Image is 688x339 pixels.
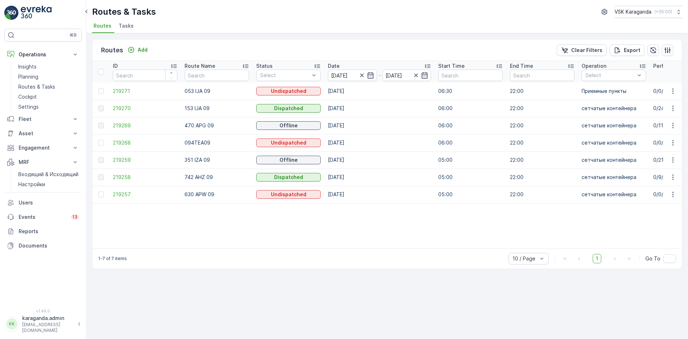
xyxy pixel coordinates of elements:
p: Engagement [19,144,67,151]
p: Date [328,62,340,70]
button: Undispatched [256,87,321,95]
a: Reports [4,224,82,239]
p: Add [138,46,148,53]
button: KKkaraganda.admin[EMAIL_ADDRESS][DOMAIN_NAME] [4,315,82,333]
p: - [378,71,381,80]
div: Toggle Row Selected [98,174,104,180]
p: [EMAIL_ADDRESS][DOMAIN_NAME] [22,322,74,333]
p: Asset [19,130,67,137]
p: Настройки [18,181,45,188]
a: Настройки [15,179,82,189]
td: 22:00 [506,117,578,134]
p: Select [260,72,310,79]
p: Settings [18,103,39,110]
td: [DATE] [324,169,435,186]
td: сетчатыe контейнера [578,134,650,151]
td: 153 IJA 09 [181,100,253,117]
td: сетчатыe контейнера [578,117,650,134]
p: End Time [510,62,533,70]
p: MRF [19,159,67,166]
button: VSK Karaganda(+05:00) [615,6,682,18]
td: 06:00 [435,117,506,134]
span: v 1.49.0 [4,309,82,313]
button: Dispatched [256,104,321,113]
p: Fleet [19,116,67,123]
p: Cockpit [18,93,37,100]
td: 06:00 [435,134,506,151]
p: Performance [653,62,685,70]
input: Search [438,70,503,81]
a: 219270 [113,105,177,112]
a: Routes & Tasks [15,82,82,92]
p: Входящий & Исходящий [18,171,78,178]
a: Cockpit [15,92,82,102]
button: Undispatched [256,138,321,147]
p: Undispatched [271,191,306,198]
a: 219268 [113,139,177,146]
div: Toggle Row Selected [98,157,104,163]
td: 22:00 [506,151,578,169]
div: Toggle Row Selected [98,192,104,197]
p: Select [586,72,635,79]
button: Offline [256,121,321,130]
p: ID [113,62,118,70]
p: Dispatched [274,105,303,112]
img: logo_light-DOdMpM7g.png [21,6,52,20]
p: Dispatched [274,174,303,181]
p: VSK Karaganda [615,8,651,15]
button: Dispatched [256,173,321,182]
button: Offline [256,156,321,164]
td: сетчатыe контейнера [578,100,650,117]
a: Insights [15,62,82,72]
a: Planning [15,72,82,82]
a: Settings [15,102,82,112]
span: 219269 [113,122,177,129]
p: 1-7 of 7 items [98,256,127,262]
p: Operation [582,62,606,70]
p: ( +05:00 ) [654,9,672,15]
span: Routes [94,22,111,29]
a: Events13 [4,210,82,224]
p: Undispatched [271,139,306,146]
p: Reports [19,228,79,235]
p: Clear Filters [571,47,602,54]
a: Входящий & Исходящий [15,169,82,179]
td: 470 APG 09 [181,117,253,134]
td: 05:00 [435,151,506,169]
td: сетчатыe контейнера [578,169,650,186]
div: Toggle Row Selected [98,88,104,94]
td: 22:00 [506,134,578,151]
td: 06:00 [435,100,506,117]
p: Export [624,47,640,54]
span: 219271 [113,88,177,95]
p: Offline [279,156,298,164]
p: Routes & Tasks [18,83,55,90]
div: KK [6,318,18,330]
input: Search [113,70,177,81]
td: [DATE] [324,151,435,169]
td: [DATE] [324,83,435,100]
a: 219258 [113,174,177,181]
p: karaganda.admin [22,315,74,322]
p: Users [19,199,79,206]
button: Fleet [4,112,82,126]
button: Add [125,46,150,54]
button: Undispatched [256,190,321,199]
div: Toggle Row Selected [98,123,104,128]
p: Operations [19,51,67,58]
a: Documents [4,239,82,253]
td: 22:00 [506,186,578,203]
span: 219259 [113,156,177,164]
p: Offline [279,122,298,129]
p: Routes & Tasks [92,6,156,18]
td: 22:00 [506,169,578,186]
p: Events [19,213,67,221]
td: 22:00 [506,100,578,117]
input: Search [185,70,249,81]
td: [DATE] [324,186,435,203]
input: dd/mm/yyyy [328,70,377,81]
div: Toggle Row Selected [98,105,104,111]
